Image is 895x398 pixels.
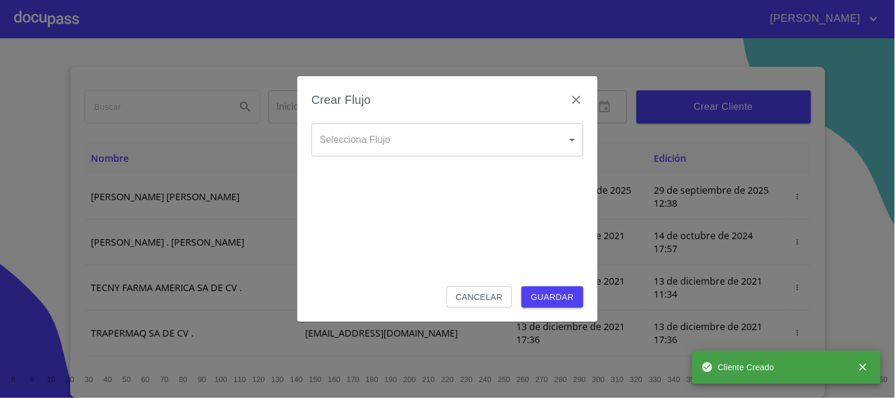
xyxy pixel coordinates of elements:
[850,354,876,380] button: close
[456,290,503,305] span: Cancelar
[522,286,583,308] button: Guardar
[312,123,583,156] div: ​
[447,286,512,308] button: Cancelar
[312,90,371,109] h6: Crear Flujo
[531,290,574,305] span: Guardar
[701,361,775,373] span: Cliente Creado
